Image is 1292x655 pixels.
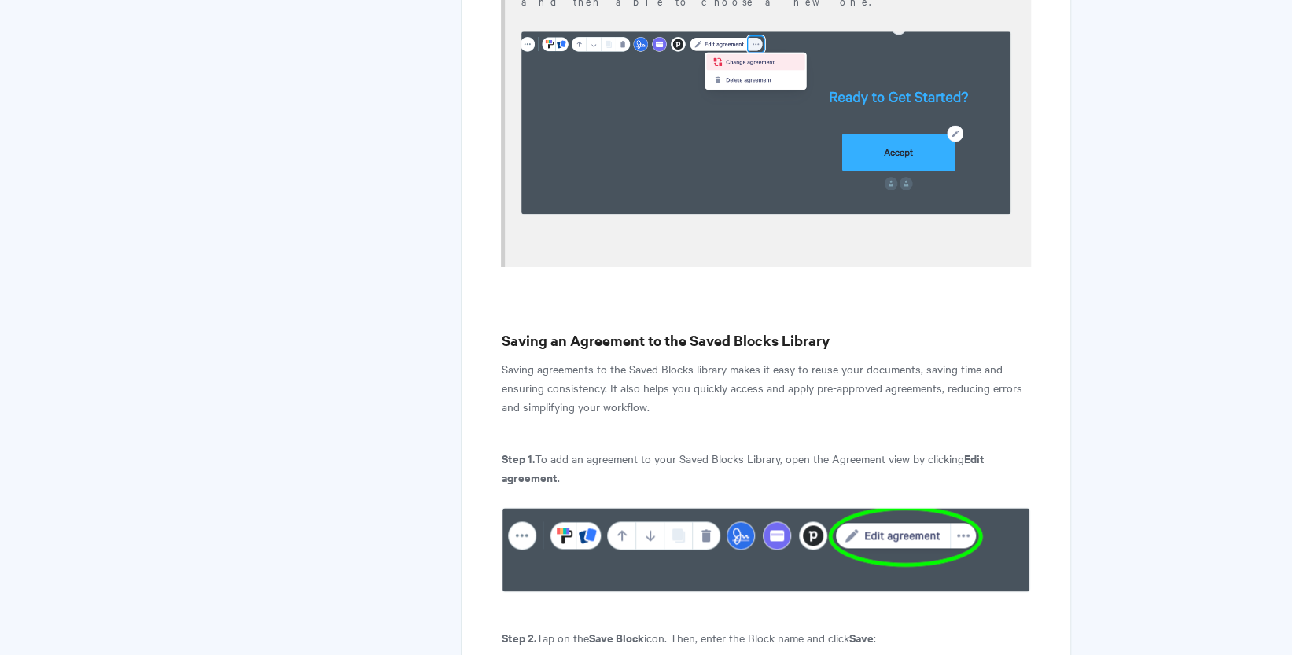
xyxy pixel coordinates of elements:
img: file-QEu3mU97RL.png [502,507,1030,592]
p: Tap on the icon. Then, enter the Block name and click : [501,628,1030,647]
b: Save Block [588,629,643,646]
b: Save [848,629,873,646]
b: Step 1. [501,450,534,466]
img: file-kC4CxLyOxP.png [521,31,1010,215]
p: To add an agreement to your Saved Blocks Library, open the Agreement view by clicking . [501,449,1030,487]
b: Step 2. [501,629,536,646]
h3: Saving an Agreement to the Saved Blocks Library [501,329,1030,351]
p: Saving agreements to the Saved Blocks library makes it easy to reuse your documents, saving time ... [501,359,1030,416]
b: Edit agreement [501,450,984,485]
